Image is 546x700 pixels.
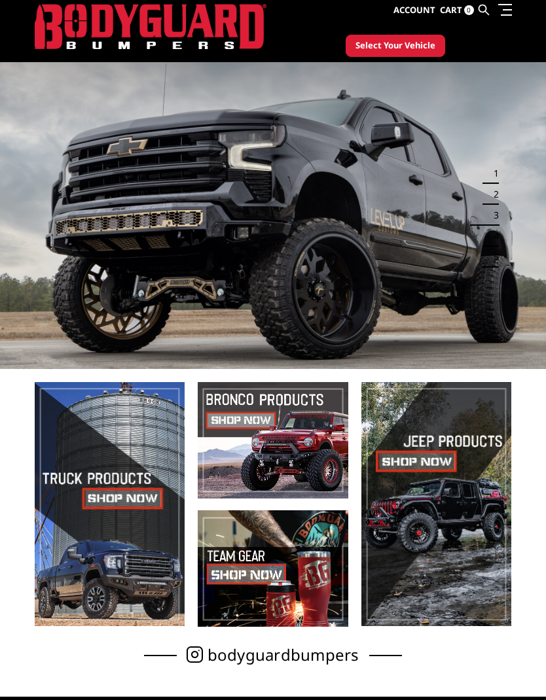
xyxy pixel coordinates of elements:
[355,39,435,52] span: Select Your Vehicle
[464,5,474,15] span: 0
[35,4,267,50] img: BODYGUARD BUMPERS
[208,648,359,661] span: bodyguardbumpers
[393,4,435,16] span: Account
[486,205,499,226] button: 3 of 5
[486,164,499,184] button: 1 of 5
[346,35,445,57] button: Select Your Vehicle
[440,4,462,16] span: Cart
[486,184,499,205] button: 2 of 5
[486,247,499,268] button: 5 of 5
[486,226,499,247] button: 4 of 5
